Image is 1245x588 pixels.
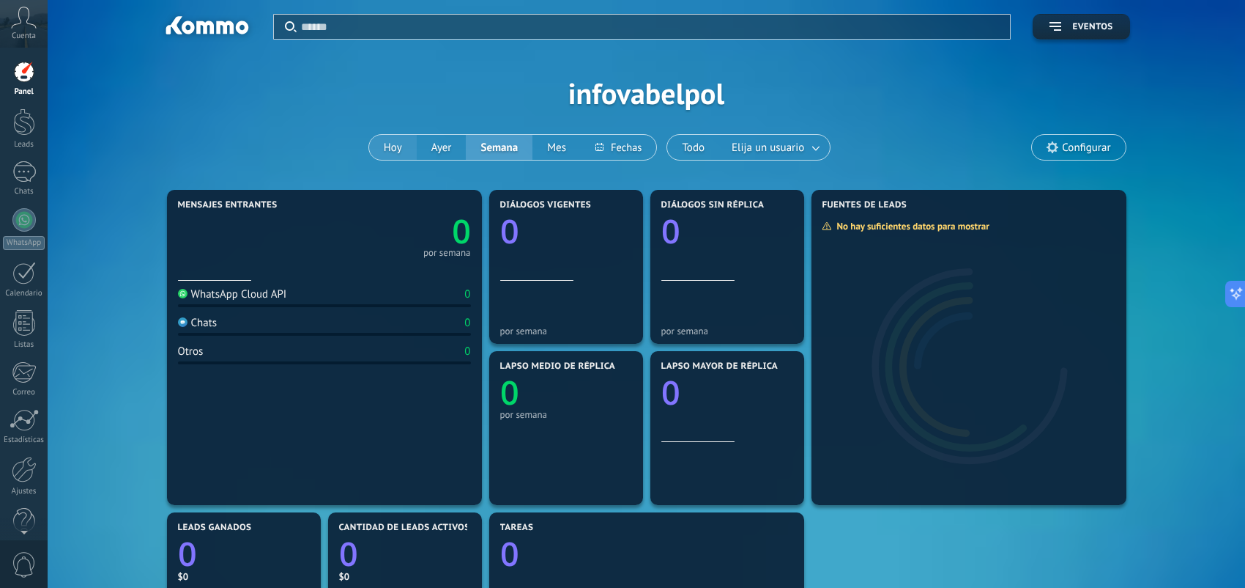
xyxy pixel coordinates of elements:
[500,370,519,415] text: 0
[12,32,36,41] span: Cuenta
[500,532,793,576] a: 0
[178,289,187,298] img: WhatsApp Cloud API
[178,345,204,359] div: Otros
[464,345,470,359] div: 0
[339,570,471,583] div: $0
[178,523,252,533] span: Leads ganados
[500,326,632,337] div: por semana
[178,532,310,576] a: 0
[324,209,471,254] a: 0
[464,287,470,301] div: 0
[3,289,45,298] div: Calendario
[464,316,470,330] div: 0
[3,436,45,445] div: Estadísticas
[3,140,45,150] div: Leads
[423,249,471,257] div: por semana
[661,209,680,254] text: 0
[3,388,45,397] div: Correo
[178,317,187,327] img: Chats
[729,138,807,158] span: Elija un usuario
[3,187,45,196] div: Chats
[178,287,287,301] div: WhatsApp Cloud API
[667,135,719,160] button: Todo
[822,220,1000,232] div: No hay suficientes datos para mostrar
[581,135,656,160] button: Fechas
[3,340,45,350] div: Listas
[339,523,470,533] span: Cantidad de leads activos
[3,487,45,496] div: Ajustes
[500,209,519,254] text: 0
[532,135,581,160] button: Mes
[822,200,907,210] span: Fuentes de leads
[661,326,793,337] div: por semana
[178,532,197,576] text: 0
[1072,22,1112,32] span: Eventos
[3,236,45,250] div: WhatsApp
[500,361,616,372] span: Lapso medio de réplica
[661,200,765,210] span: Diálogos sin réplica
[466,135,532,160] button: Semana
[369,135,417,160] button: Hoy
[719,135,830,160] button: Elija un usuario
[339,532,471,576] a: 0
[1062,142,1110,154] span: Configurar
[500,523,534,533] span: Tareas
[500,532,519,576] text: 0
[339,532,358,576] text: 0
[417,135,467,160] button: Ayer
[1033,14,1129,40] button: Eventos
[452,209,471,254] text: 0
[500,409,632,420] div: por semana
[661,361,778,372] span: Lapso mayor de réplica
[3,87,45,97] div: Panel
[178,316,218,330] div: Chats
[178,570,310,583] div: $0
[500,200,592,210] span: Diálogos vigentes
[178,200,278,210] span: Mensajes entrantes
[661,370,680,415] text: 0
